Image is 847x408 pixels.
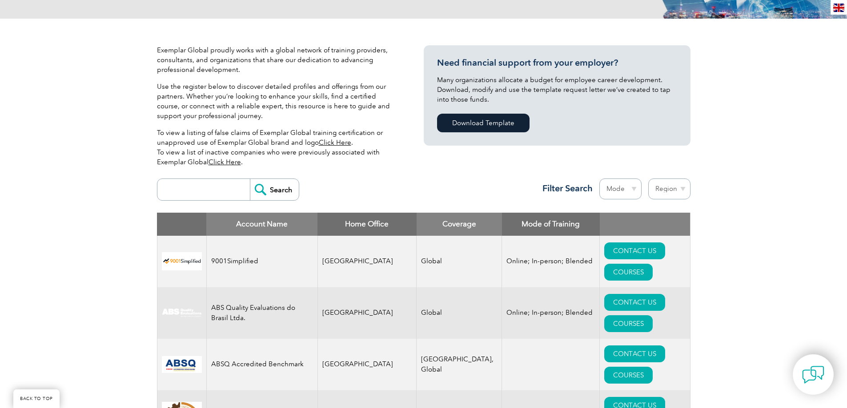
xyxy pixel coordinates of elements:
img: c92924ac-d9bc-ea11-a814-000d3a79823d-logo.jpg [162,308,202,318]
td: [GEOGRAPHIC_DATA] [317,287,417,339]
p: To view a listing of false claims of Exemplar Global training certification or unapproved use of ... [157,128,397,167]
td: ABS Quality Evaluations do Brasil Ltda. [206,287,317,339]
a: CONTACT US [604,294,665,311]
img: 37c9c059-616f-eb11-a812-002248153038-logo.png [162,252,202,270]
img: contact-chat.png [802,364,824,386]
p: Use the register below to discover detailed profiles and offerings from our partners. Whether you... [157,82,397,121]
img: cc24547b-a6e0-e911-a812-000d3a795b83-logo.png [162,356,202,373]
td: Global [417,287,502,339]
th: Account Name: activate to sort column descending [206,213,317,236]
a: CONTACT US [604,242,665,259]
th: Mode of Training: activate to sort column ascending [502,213,600,236]
p: Many organizations allocate a budget for employee career development. Download, modify and use th... [437,75,677,104]
a: BACK TO TOP [13,389,60,408]
h3: Filter Search [537,183,593,194]
a: Click Here [319,139,351,147]
a: COURSES [604,264,653,281]
th: : activate to sort column ascending [600,213,690,236]
th: Home Office: activate to sort column ascending [317,213,417,236]
th: Coverage: activate to sort column ascending [417,213,502,236]
td: ABSQ Accredited Benchmark [206,339,317,390]
td: [GEOGRAPHIC_DATA] [317,339,417,390]
img: en [833,4,844,12]
a: COURSES [604,315,653,332]
h3: Need financial support from your employer? [437,57,677,68]
td: Online; In-person; Blended [502,287,600,339]
input: Search [250,179,299,200]
td: 9001Simplified [206,236,317,287]
td: [GEOGRAPHIC_DATA], Global [417,339,502,390]
td: [GEOGRAPHIC_DATA] [317,236,417,287]
p: Exemplar Global proudly works with a global network of training providers, consultants, and organ... [157,45,397,75]
a: Click Here [209,158,241,166]
a: Download Template [437,114,530,132]
td: Global [417,236,502,287]
td: Online; In-person; Blended [502,236,600,287]
a: COURSES [604,367,653,384]
a: CONTACT US [604,345,665,362]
